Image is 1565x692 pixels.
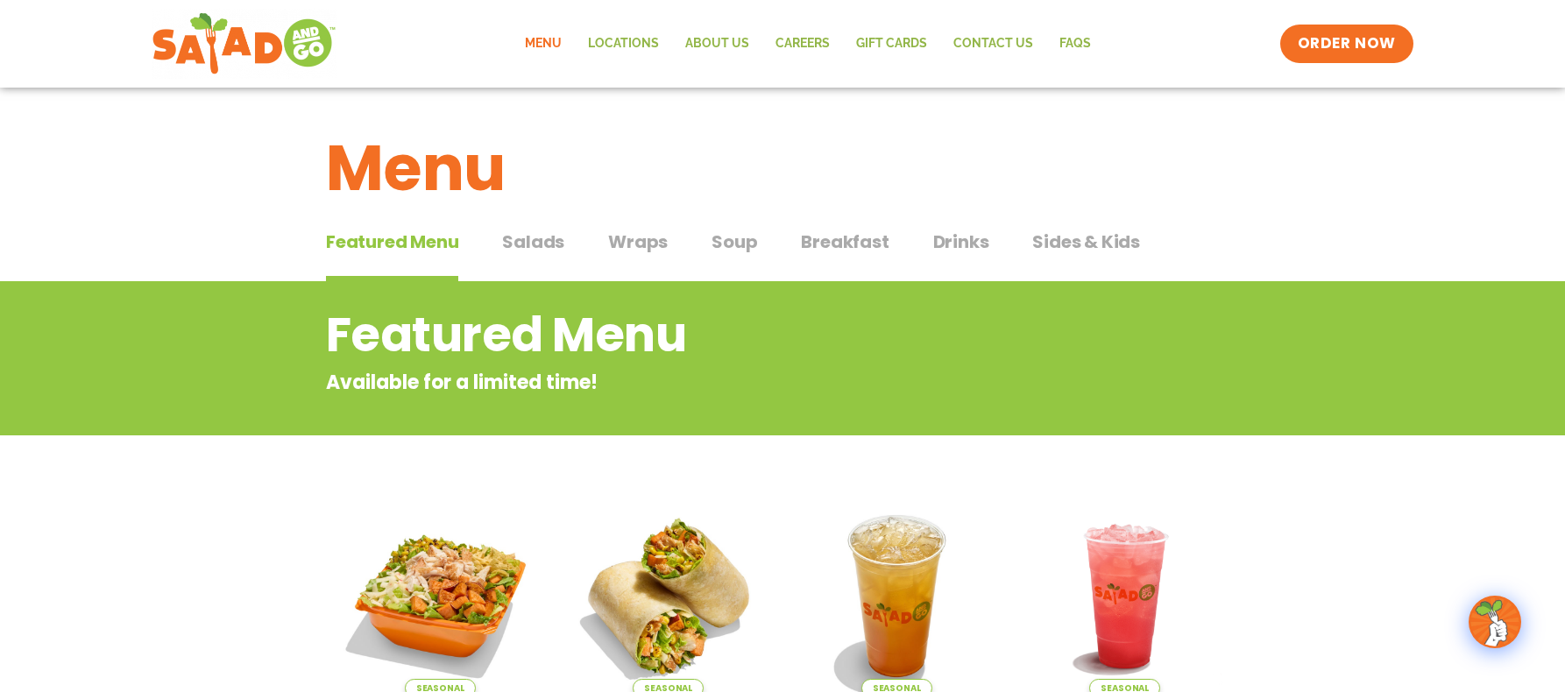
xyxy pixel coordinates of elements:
[1046,24,1104,64] a: FAQs
[326,222,1239,282] div: Tabbed content
[512,24,1104,64] nav: Menu
[1032,229,1140,255] span: Sides & Kids
[843,24,940,64] a: GIFT CARDS
[672,24,762,64] a: About Us
[608,229,668,255] span: Wraps
[801,229,889,255] span: Breakfast
[762,24,843,64] a: Careers
[326,368,1098,397] p: Available for a limited time!
[326,300,1098,371] h2: Featured Menu
[512,24,575,64] a: Menu
[1298,33,1396,54] span: ORDER NOW
[712,229,757,255] span: Soup
[152,9,336,79] img: new-SAG-logo-768×292
[502,229,564,255] span: Salads
[1280,25,1413,63] a: ORDER NOW
[933,229,989,255] span: Drinks
[326,121,1239,215] h1: Menu
[940,24,1046,64] a: Contact Us
[326,229,458,255] span: Featured Menu
[575,24,672,64] a: Locations
[1470,597,1519,646] img: wpChatIcon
